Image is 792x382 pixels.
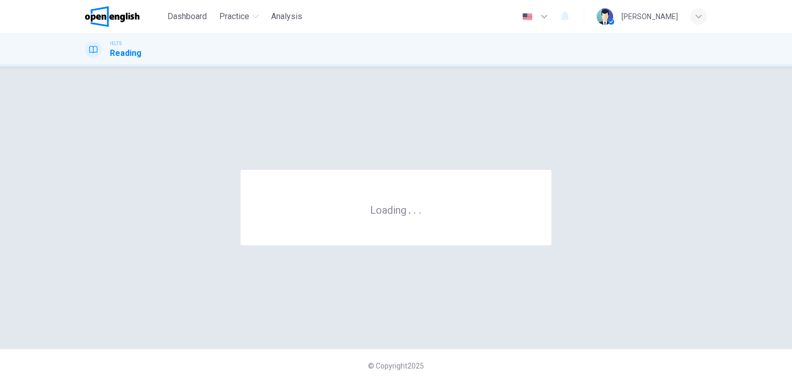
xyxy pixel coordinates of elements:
[597,8,613,25] img: Profile picture
[368,362,424,370] span: © Copyright 2025
[85,6,139,27] img: OpenEnglish logo
[408,200,412,217] h6: .
[163,7,211,26] button: Dashboard
[167,10,207,23] span: Dashboard
[219,10,249,23] span: Practice
[418,200,422,217] h6: .
[413,200,417,217] h6: .
[621,10,678,23] div: [PERSON_NAME]
[215,7,263,26] button: Practice
[85,6,163,27] a: OpenEnglish logo
[521,13,534,21] img: en
[267,7,306,26] button: Analysis
[271,10,302,23] span: Analysis
[110,47,142,60] h1: Reading
[370,203,422,216] h6: Loading
[110,40,122,47] span: IELTS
